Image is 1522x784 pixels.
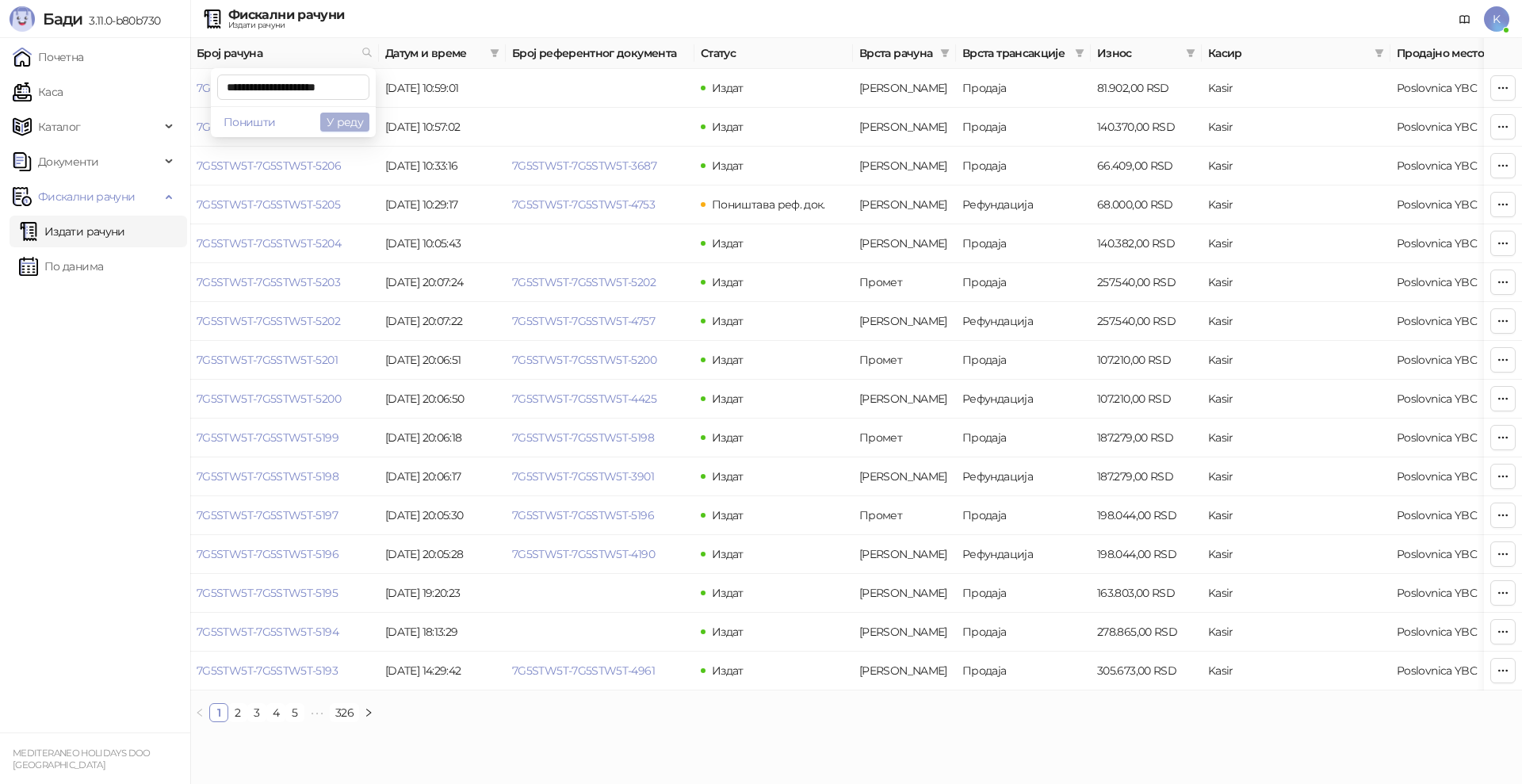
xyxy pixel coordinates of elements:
[506,38,694,69] th: Број референтног документа
[853,535,956,574] td: Аванс
[359,703,378,722] button: right
[937,41,953,65] span: filter
[379,302,506,341] td: [DATE] 20:07:22
[190,147,379,185] td: 7G5STW5T-7G5STW5T-5206
[82,13,160,28] span: 3.11.0-b80b730
[1202,380,1390,419] td: Kasir
[1091,224,1202,263] td: 140.382,00 RSD
[853,574,956,613] td: Аванс
[853,69,956,108] td: Аванс
[330,703,359,722] li: 326
[956,302,1091,341] td: Рефундација
[385,44,484,62] span: Датум и време
[1091,535,1202,574] td: 198.044,00 RSD
[197,120,340,134] a: 7G5STW5T-7G5STW5T-5207
[379,341,506,380] td: [DATE] 20:06:51
[853,496,956,535] td: Промет
[197,314,340,328] a: 7G5STW5T-7G5STW5T-5202
[190,224,379,263] td: 7G5STW5T-7G5STW5T-5204
[1202,652,1390,690] td: Kasir
[217,113,282,132] button: Поништи
[712,81,744,95] span: Издат
[38,181,135,212] span: Фискални рачуни
[379,185,506,224] td: [DATE] 10:29:17
[512,430,654,445] a: 7G5STW5T-7G5STW5T-5198
[956,535,1091,574] td: Рефундација
[248,704,266,721] a: 3
[190,263,379,302] td: 7G5STW5T-7G5STW5T-5203
[956,147,1091,185] td: Продаја
[190,703,209,722] button: left
[229,704,247,721] a: 2
[512,314,655,328] a: 7G5STW5T-7G5STW5T-4757
[956,69,1091,108] td: Продаја
[197,236,341,250] a: 7G5STW5T-7G5STW5T-5204
[1202,263,1390,302] td: Kasir
[190,703,209,722] li: Претходна страна
[712,236,744,250] span: Издат
[712,430,744,445] span: Издат
[190,341,379,380] td: 7G5STW5T-7G5STW5T-5201
[956,341,1091,380] td: Продаја
[487,41,503,65] span: filter
[956,613,1091,652] td: Продаја
[956,419,1091,457] td: Продаја
[1202,108,1390,147] td: Kasir
[956,652,1091,690] td: Продаја
[512,664,655,678] a: 7G5STW5T-7G5STW5T-4961
[1091,496,1202,535] td: 198.044,00 RSD
[956,108,1091,147] td: Продаја
[956,263,1091,302] td: Продаја
[712,547,744,561] span: Издат
[197,430,338,445] a: 7G5STW5T-7G5STW5T-5199
[379,457,506,496] td: [DATE] 20:06:17
[712,353,744,367] span: Издат
[712,664,744,678] span: Издат
[359,703,378,722] li: Следећа страна
[962,44,1069,62] span: Врста трансакције
[247,703,266,722] li: 3
[228,21,344,29] div: Издати рачуни
[286,704,304,721] a: 5
[956,38,1091,69] th: Врста трансакције
[197,275,340,289] a: 7G5STW5T-7G5STW5T-5203
[1091,108,1202,147] td: 140.370,00 RSD
[1202,38,1390,69] th: Касир
[364,708,373,717] span: right
[512,547,655,561] a: 7G5STW5T-7G5STW5T-4190
[285,703,304,722] li: 5
[1091,574,1202,613] td: 163.803,00 RSD
[1202,341,1390,380] td: Kasir
[1375,48,1384,58] span: filter
[190,496,379,535] td: 7G5STW5T-7G5STW5T-5197
[512,392,656,406] a: 7G5STW5T-7G5STW5T-4425
[43,10,82,29] span: Бади
[320,113,369,132] button: У реду
[197,44,355,62] span: Број рачуна
[197,392,341,406] a: 7G5STW5T-7G5STW5T-5200
[228,9,344,21] div: Фискални рачуни
[694,38,853,69] th: Статус
[190,302,379,341] td: 7G5STW5T-7G5STW5T-5202
[331,704,358,721] a: 326
[379,224,506,263] td: [DATE] 10:05:43
[1202,69,1390,108] td: Kasir
[956,380,1091,419] td: Рефундација
[304,703,330,722] span: •••
[379,69,506,108] td: [DATE] 10:59:01
[209,703,228,722] li: 1
[712,120,744,134] span: Издат
[712,586,744,600] span: Издат
[853,38,956,69] th: Врста рачуна
[1202,419,1390,457] td: Kasir
[956,185,1091,224] td: Рефундација
[38,146,98,178] span: Документи
[267,704,285,721] a: 4
[1484,6,1509,32] span: K
[190,419,379,457] td: 7G5STW5T-7G5STW5T-5199
[712,392,744,406] span: Издат
[853,380,956,419] td: Аванс
[197,353,338,367] a: 7G5STW5T-7G5STW5T-5201
[1202,147,1390,185] td: Kasir
[1097,44,1180,62] span: Износ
